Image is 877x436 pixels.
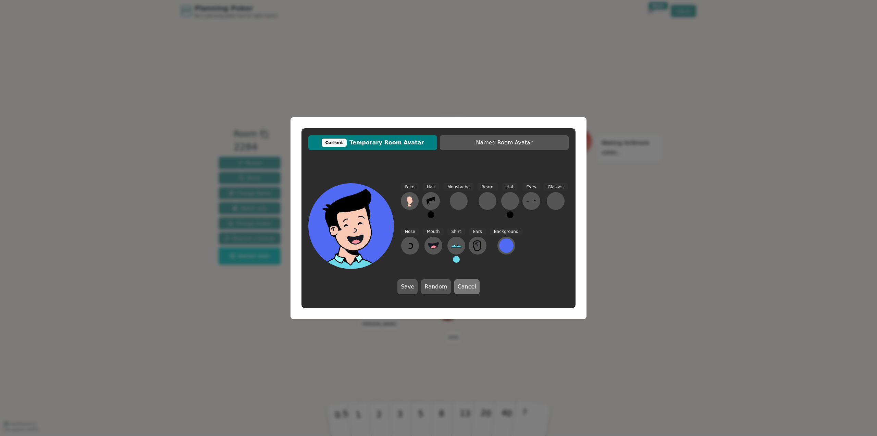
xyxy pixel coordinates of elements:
span: Beard [477,183,497,191]
span: Shirt [447,228,465,236]
div: Current [322,139,347,147]
span: Temporary Room Avatar [312,139,434,147]
span: Ears [469,228,486,236]
span: Face [401,183,418,191]
span: Named Room Avatar [443,139,565,147]
span: Hair [423,183,440,191]
span: Eyes [522,183,540,191]
button: CurrentTemporary Room Avatar [308,135,437,150]
button: Cancel [454,279,480,294]
button: Named Room Avatar [440,135,569,150]
span: Hat [502,183,518,191]
span: Background [490,228,523,236]
span: Mouth [423,228,444,236]
span: Nose [401,228,419,236]
span: Glasses [544,183,568,191]
button: Save [397,279,418,294]
button: Random [421,279,450,294]
span: Moustache [443,183,474,191]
